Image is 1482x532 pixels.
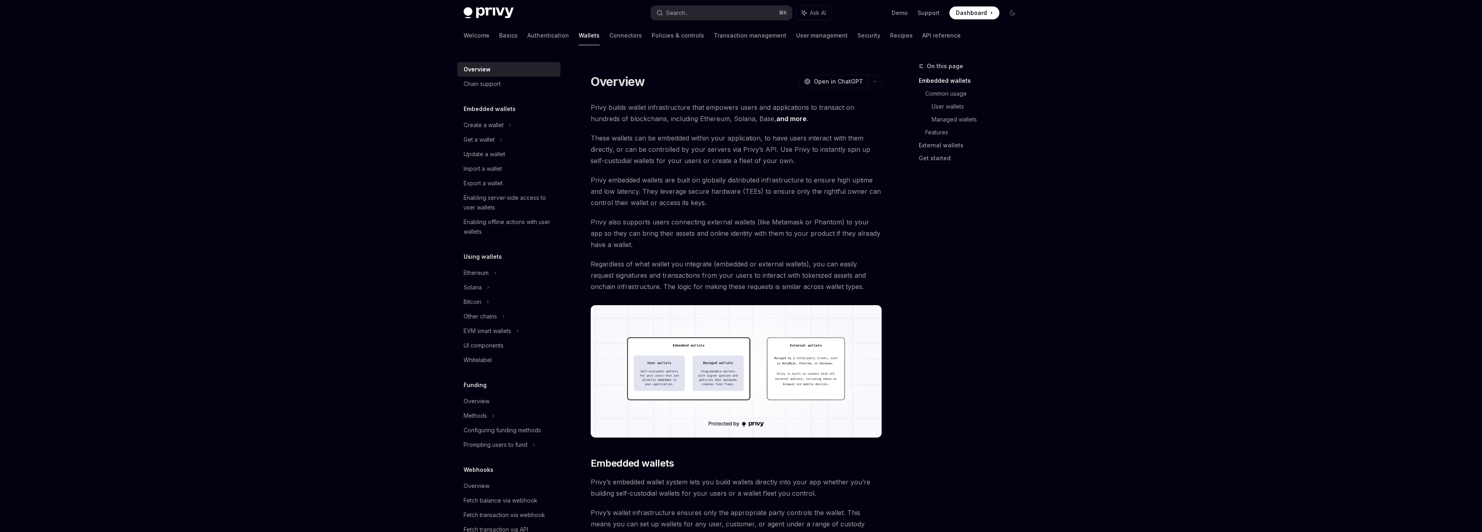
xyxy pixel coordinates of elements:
[925,126,1025,139] a: Features
[814,77,863,86] span: Open in ChatGPT
[464,252,502,262] h5: Using wallets
[464,149,505,159] div: Update a wallet
[918,9,940,17] a: Support
[464,178,503,188] div: Export a wallet
[776,115,807,123] a: and more
[464,217,556,237] div: Enabling offline actions with user wallets
[857,26,880,45] a: Security
[464,481,489,491] div: Overview
[457,353,560,367] a: Whitelabel
[956,9,987,17] span: Dashboard
[464,465,493,475] h5: Webhooks
[591,174,882,208] span: Privy embedded wallets are built on globally distributed infrastructure to ensure high uptime and...
[457,423,560,438] a: Configuring funding methods
[666,8,689,18] div: Search...
[579,26,600,45] a: Wallets
[591,216,882,250] span: Privy also supports users connecting external wallets (like Metamask or Phantom) to your app so t...
[919,152,1025,165] a: Get started
[464,496,537,505] div: Fetch balance via webhook
[796,26,848,45] a: User management
[464,79,501,89] div: Chain support
[464,135,495,145] div: Get a wallet
[932,113,1025,126] a: Managed wallets
[464,341,504,350] div: UI components
[919,139,1025,152] a: External wallets
[799,75,868,88] button: Open in ChatGPT
[464,164,502,174] div: Import a wallet
[457,493,560,508] a: Fetch balance via webhook
[949,6,999,19] a: Dashboard
[457,161,560,176] a: Import a wallet
[464,297,481,307] div: Bitcoin
[591,132,882,166] span: These wallets can be embedded within your application, to have users interact with them directly,...
[527,26,569,45] a: Authentication
[591,102,882,124] span: Privy builds wallet infrastructure that empowers users and applications to transact on hundreds o...
[464,26,489,45] a: Welcome
[464,193,556,212] div: Enabling server-side access to user wallets
[932,100,1025,113] a: User wallets
[464,65,491,74] div: Overview
[464,425,541,435] div: Configuring funding methods
[609,26,642,45] a: Connectors
[810,9,826,17] span: Ask AI
[890,26,913,45] a: Recipes
[919,74,1025,87] a: Embedded wallets
[1006,6,1019,19] button: Toggle dark mode
[591,457,674,470] span: Embedded wallets
[796,6,832,20] button: Ask AI
[457,215,560,239] a: Enabling offline actions with user wallets
[457,479,560,493] a: Overview
[651,6,792,20] button: Search...⌘K
[925,87,1025,100] a: Common usage
[892,9,908,17] a: Demo
[464,411,487,421] div: Methods
[464,396,489,406] div: Overview
[779,10,787,16] span: ⌘ K
[464,104,516,114] h5: Embedded wallets
[464,268,489,278] div: Ethereum
[457,77,560,91] a: Chain support
[457,508,560,522] a: Fetch transaction via webhook
[927,61,963,71] span: On this page
[464,380,487,390] h5: Funding
[464,440,527,450] div: Prompting users to fund
[464,312,497,321] div: Other chains
[464,120,504,130] div: Create a wallet
[457,176,560,191] a: Export a wallet
[591,476,882,499] span: Privy’s embedded wallet system lets you build wallets directly into your app whether you’re build...
[652,26,704,45] a: Policies & controls
[499,26,518,45] a: Basics
[464,7,514,19] img: dark logo
[464,355,492,365] div: Whitelabel
[464,326,511,336] div: EVM smart wallets
[591,258,882,292] span: Regardless of what wallet you integrate (embedded or external wallets), you can easily request si...
[457,62,560,77] a: Overview
[464,283,482,292] div: Solana
[464,510,545,520] div: Fetch transaction via webhook
[591,305,882,438] img: images/walletoverview.png
[457,191,560,215] a: Enabling server-side access to user wallets
[457,394,560,408] a: Overview
[457,338,560,353] a: UI components
[591,74,645,89] h1: Overview
[922,26,961,45] a: API reference
[457,147,560,161] a: Update a wallet
[714,26,786,45] a: Transaction management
